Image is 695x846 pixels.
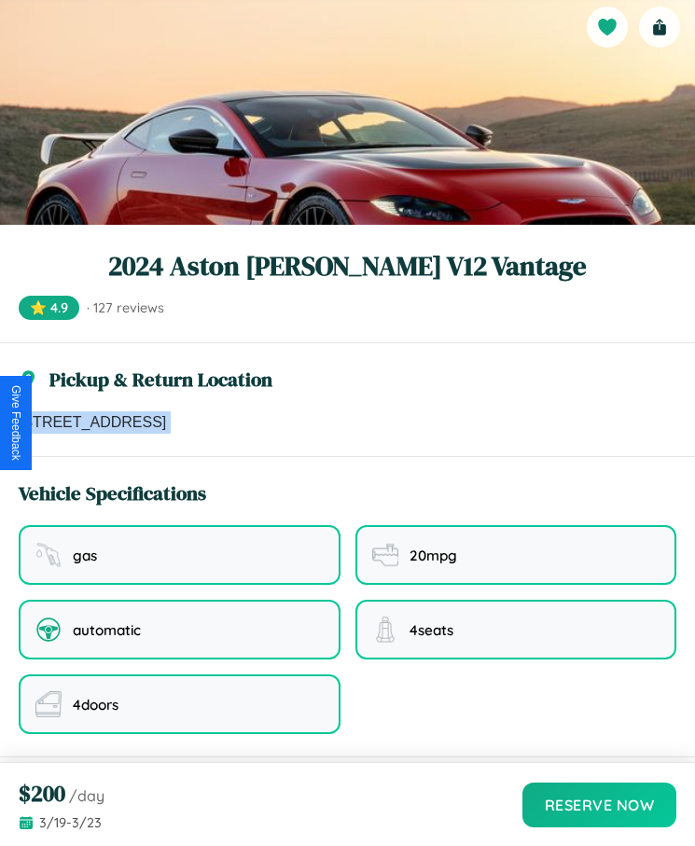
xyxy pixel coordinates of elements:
img: fuel type [35,542,62,568]
h3: Pickup & Return Location [49,366,272,393]
span: 3 / 19 - 3 / 23 [39,814,102,831]
span: $ 200 [19,778,65,809]
span: · 127 reviews [87,299,164,316]
img: doors [35,691,62,717]
span: 20 mpg [410,547,457,564]
span: 4 seats [410,621,453,639]
h3: Vehicle Specifications [19,479,206,506]
h1: 2024 Aston [PERSON_NAME] V12 Vantage [19,247,676,284]
p: [STREET_ADDRESS] [19,411,676,434]
span: automatic [73,621,141,639]
img: seating [372,617,398,643]
span: 4 doors [73,696,118,714]
span: ⭐ 4.9 [19,296,79,320]
span: /day [69,786,104,805]
span: gas [73,547,97,564]
img: fuel efficiency [372,542,398,568]
div: Give Feedback [9,385,22,461]
button: Reserve Now [522,783,677,827]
